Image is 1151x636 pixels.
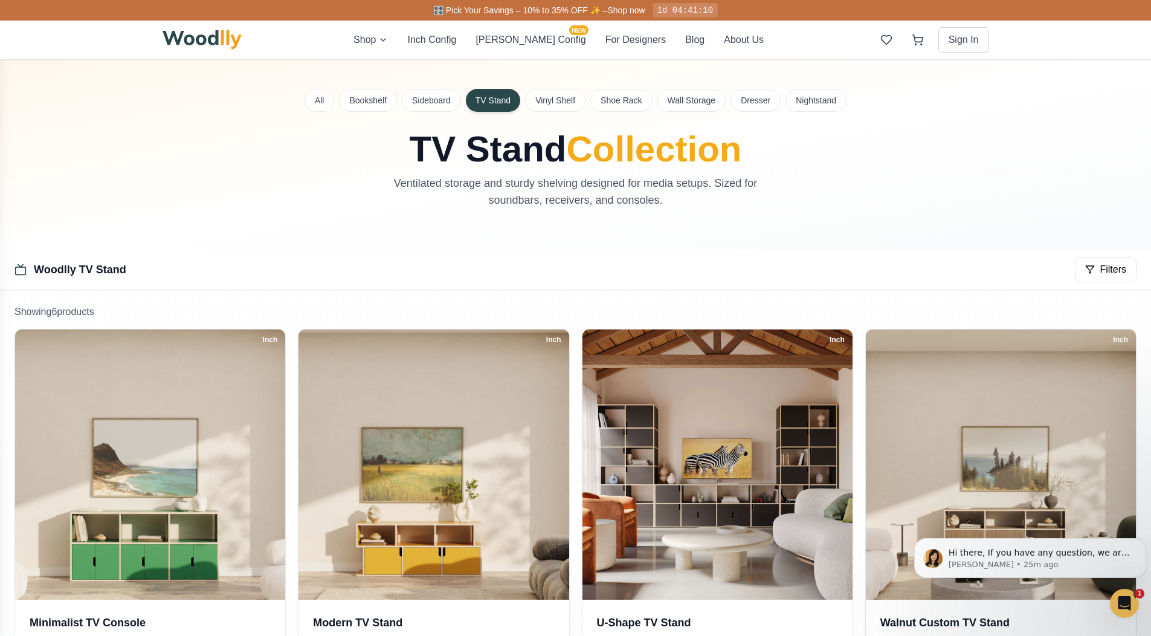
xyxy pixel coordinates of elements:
button: Blog [685,33,704,47]
p: Ventilated storage and sturdy shelving designed for media setups. Sized for soundbars, receivers,... [373,175,779,209]
button: Sign In [938,27,989,53]
iframe: Intercom notifications message [909,513,1151,603]
div: Inch [824,333,850,346]
button: TV Stand [466,89,520,112]
button: Dresser [730,89,781,112]
p: Showing 6 product s [15,305,1136,319]
span: NEW [569,25,588,35]
button: Vinyl Shelf [525,89,585,112]
div: Inch [541,333,567,346]
button: [PERSON_NAME] ConfigNEW [476,33,585,47]
button: Shop [353,33,388,47]
button: Wall Storage [657,89,726,112]
h3: Modern TV Stand [313,614,554,631]
span: 1 [1135,589,1144,599]
button: About Us [724,33,764,47]
button: Nightstand [785,89,846,112]
div: 1d 04:41:10 [653,3,718,18]
a: Woodlly TV Stand [34,264,126,276]
img: Minimalist TV Console [15,329,285,600]
button: Filters [1075,257,1136,282]
h3: U-Shape TV Stand [597,614,838,631]
a: Shop now [607,5,645,15]
img: Modern TV Stand [298,329,569,600]
div: Inch [1107,333,1133,346]
button: Bookshelf [339,89,396,112]
span: 🎛️ Pick Your Savings – 10% to 35% OFF ✨ – [433,5,607,15]
span: Filters [1100,262,1126,277]
img: U-Shape TV Stand [582,329,853,600]
button: Shoe Rack [590,89,652,112]
h3: Minimalist TV Console [30,614,271,631]
h3: Walnut Custom TV Stand [880,614,1121,631]
button: For Designers [605,33,666,47]
button: Inch Config [407,33,456,47]
button: All [305,89,335,112]
img: Woodlly [163,30,242,50]
iframe: Intercom live chat [1110,589,1139,618]
button: Sideboard [402,89,461,112]
h1: TV Stand [305,131,846,167]
div: Inch [257,333,283,346]
span: Collection [567,129,742,169]
img: Walnut Custom TV Stand [866,329,1136,600]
